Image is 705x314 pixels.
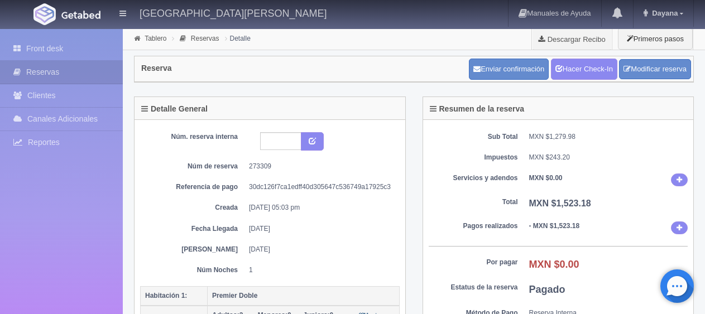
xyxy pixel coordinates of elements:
dd: 273309 [249,162,391,171]
dt: Fecha Llegada [148,224,238,234]
b: Pagado [529,284,565,295]
a: Modificar reserva [619,59,691,80]
dd: 1 [249,265,391,275]
a: Descargar Recibo [532,28,612,50]
li: Detalle [222,33,253,44]
h4: [GEOGRAPHIC_DATA][PERSON_NAME] [140,6,327,20]
a: Tablero [145,35,166,42]
button: Enviar confirmación [469,59,549,80]
dt: Sub Total [429,132,518,142]
dt: Núm Noches [148,265,238,275]
b: MXN $0.00 [529,174,563,182]
dd: MXN $243.20 [529,153,688,162]
dt: [PERSON_NAME] [148,245,238,254]
button: Primeros pasos [618,28,693,50]
dt: Creada [148,203,238,212]
dd: [DATE] [249,224,391,234]
h4: Detalle General [141,105,208,113]
img: Getabed [33,3,56,25]
dt: Estatus de la reserva [429,283,518,292]
dt: Núm de reserva [148,162,238,171]
span: Dayana [649,9,678,17]
b: Habitación 1: [145,292,187,299]
dd: 30dc126f7ca1edff40d305647c536749a17925c3 [249,182,391,192]
a: Hacer Check-In [551,59,617,80]
a: Reservas [191,35,219,42]
dt: Núm. reserva interna [148,132,238,142]
h4: Resumen de la reserva [430,105,525,113]
dd: [DATE] [249,245,391,254]
dt: Referencia de pago [148,182,238,192]
dt: Impuestos [429,153,518,162]
h4: Reserva [141,64,172,73]
dt: Total [429,197,518,207]
dd: MXN $1,279.98 [529,132,688,142]
dd: [DATE] 05:03 pm [249,203,391,212]
b: MXN $0.00 [529,259,579,270]
dt: Por pagar [429,258,518,267]
b: - MXN $1,523.18 [529,222,580,230]
dt: Servicios y adendos [429,173,518,183]
dt: Pagos realizados [429,221,518,231]
img: Getabed [61,11,100,19]
b: MXN $1,523.18 [529,199,591,208]
th: Premier Doble [208,286,400,306]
